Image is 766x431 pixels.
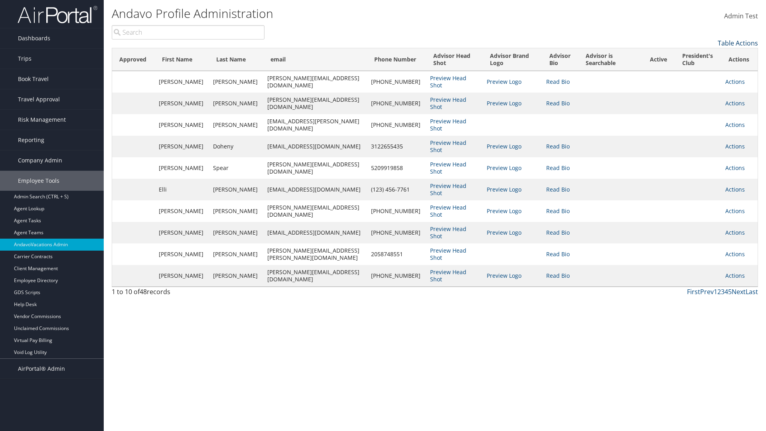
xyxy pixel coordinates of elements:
[487,207,521,215] a: Preview Logo
[367,157,426,179] td: 5209919858
[209,48,263,71] th: Last Name: activate to sort column ascending
[724,12,758,20] span: Admin Test
[725,164,745,172] a: Actions
[546,186,570,193] a: Read Bio
[578,48,642,71] th: Advisor is Searchable: activate to sort column ascending
[487,164,521,172] a: Preview Logo
[155,222,209,243] td: [PERSON_NAME]
[263,265,367,287] td: [PERSON_NAME][EMAIL_ADDRESS][DOMAIN_NAME]
[155,243,209,265] td: [PERSON_NAME]
[546,207,570,215] a: Read Bio
[18,49,32,69] span: Trips
[209,200,263,222] td: [PERSON_NAME]
[209,136,263,157] td: Doheny
[367,179,426,200] td: (123) 456-7761
[430,268,466,283] a: Preview Head Shot
[112,287,265,301] div: 1 to 10 of records
[487,272,521,279] a: Preview Logo
[155,157,209,179] td: [PERSON_NAME]
[263,243,367,265] td: [PERSON_NAME][EMAIL_ADDRESS][PERSON_NAME][DOMAIN_NAME]
[487,99,521,107] a: Preview Logo
[675,48,721,71] th: President's Club: activate to sort column ascending
[546,229,570,236] a: Read Bio
[112,48,155,71] th: Approved: activate to sort column ascending
[430,225,466,240] a: Preview Head Shot
[140,287,147,296] span: 48
[546,250,570,258] a: Read Bio
[155,179,209,200] td: Elli
[725,207,745,215] a: Actions
[725,142,745,150] a: Actions
[483,48,542,71] th: Advisor Brand Logo: activate to sort column ascending
[209,265,263,287] td: [PERSON_NAME]
[155,200,209,222] td: [PERSON_NAME]
[725,250,745,258] a: Actions
[155,265,209,287] td: [PERSON_NAME]
[430,139,466,154] a: Preview Head Shot
[746,287,758,296] a: Last
[263,71,367,93] td: [PERSON_NAME][EMAIL_ADDRESS][DOMAIN_NAME]
[367,93,426,114] td: [PHONE_NUMBER]
[487,142,521,150] a: Preview Logo
[367,114,426,136] td: [PHONE_NUMBER]
[263,179,367,200] td: [EMAIL_ADDRESS][DOMAIN_NAME]
[430,96,466,111] a: Preview Head Shot
[367,243,426,265] td: 2058748551
[155,114,209,136] td: [PERSON_NAME]
[209,93,263,114] td: [PERSON_NAME]
[112,5,543,22] h1: Andavo Profile Administration
[155,93,209,114] td: [PERSON_NAME]
[546,99,570,107] a: Read Bio
[717,287,721,296] a: 2
[430,74,466,89] a: Preview Head Shot
[700,287,714,296] a: Prev
[725,229,745,236] a: Actions
[430,247,466,261] a: Preview Head Shot
[718,39,758,47] a: Table Actions
[430,160,466,175] a: Preview Head Shot
[725,272,745,279] a: Actions
[546,164,570,172] a: Read Bio
[209,71,263,93] td: [PERSON_NAME]
[724,4,758,29] a: Admin Test
[725,287,728,296] a: 4
[430,204,466,218] a: Preview Head Shot
[687,287,700,296] a: First
[725,186,745,193] a: Actions
[732,287,746,296] a: Next
[546,78,570,85] a: Read Bio
[209,114,263,136] td: [PERSON_NAME]
[542,48,579,71] th: Advisor Bio: activate to sort column ascending
[546,142,570,150] a: Read Bio
[725,78,745,85] a: Actions
[155,48,209,71] th: First Name: activate to sort column ascending
[263,93,367,114] td: [PERSON_NAME][EMAIL_ADDRESS][DOMAIN_NAME]
[263,48,367,71] th: email: activate to sort column ascending
[725,99,745,107] a: Actions
[155,71,209,93] td: [PERSON_NAME]
[263,157,367,179] td: [PERSON_NAME][EMAIL_ADDRESS][DOMAIN_NAME]
[728,287,732,296] a: 5
[367,200,426,222] td: [PHONE_NUMBER]
[18,150,62,170] span: Company Admin
[18,359,65,379] span: AirPortal® Admin
[18,171,59,191] span: Employee Tools
[430,182,466,197] a: Preview Head Shot
[367,222,426,243] td: [PHONE_NUMBER]
[263,222,367,243] td: [EMAIL_ADDRESS][DOMAIN_NAME]
[714,287,717,296] a: 1
[18,89,60,109] span: Travel Approval
[209,157,263,179] td: Spear
[721,287,725,296] a: 3
[367,136,426,157] td: 3122655435
[367,265,426,287] td: [PHONE_NUMBER]
[725,121,745,129] a: Actions
[18,130,44,150] span: Reporting
[487,229,521,236] a: Preview Logo
[209,222,263,243] td: [PERSON_NAME]
[487,186,521,193] a: Preview Logo
[18,110,66,130] span: Risk Management
[18,5,97,24] img: airportal-logo.png
[263,200,367,222] td: [PERSON_NAME][EMAIL_ADDRESS][DOMAIN_NAME]
[367,48,426,71] th: Phone Number: activate to sort column ascending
